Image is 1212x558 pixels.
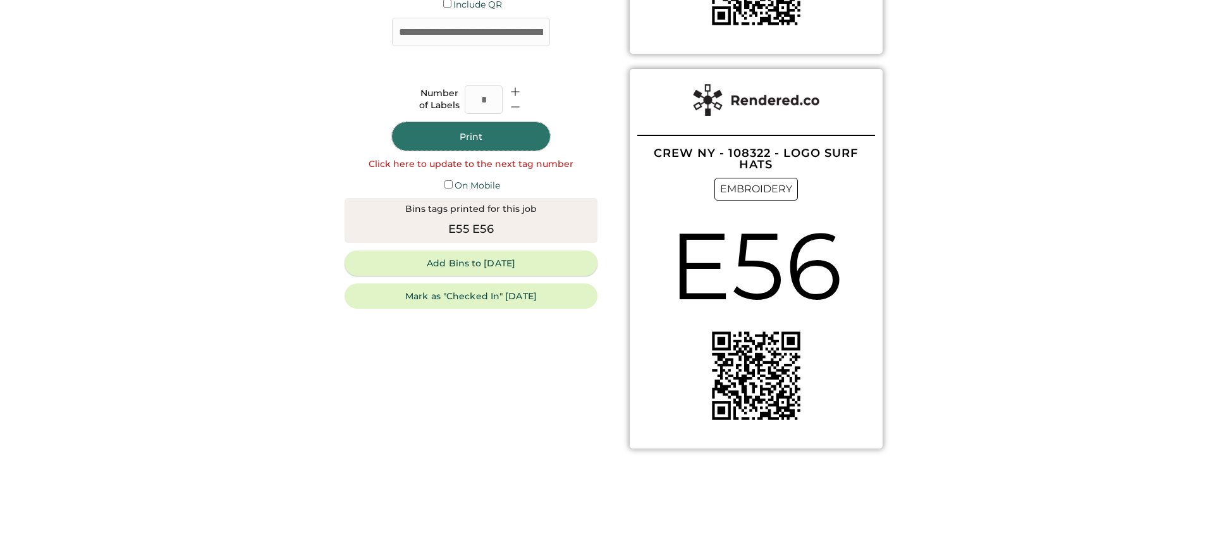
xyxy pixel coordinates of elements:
[455,180,500,191] label: On Mobile
[345,251,597,276] button: Add Bins to [DATE]
[448,221,494,238] div: E55 E56
[392,122,550,151] button: Print
[405,203,537,216] div: Bins tags printed for this job
[693,84,819,116] img: Rendered%20Label%20Logo%402x.png
[369,158,573,171] div: Click here to update to the next tag number
[714,178,798,201] div: EMBROIDERY
[637,147,875,170] div: CREW NY - 108322 - LOGO SURF HATS
[345,283,597,309] button: Mark as "Checked In" [DATE]
[419,87,460,112] div: Number of Labels
[669,201,843,332] div: E56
